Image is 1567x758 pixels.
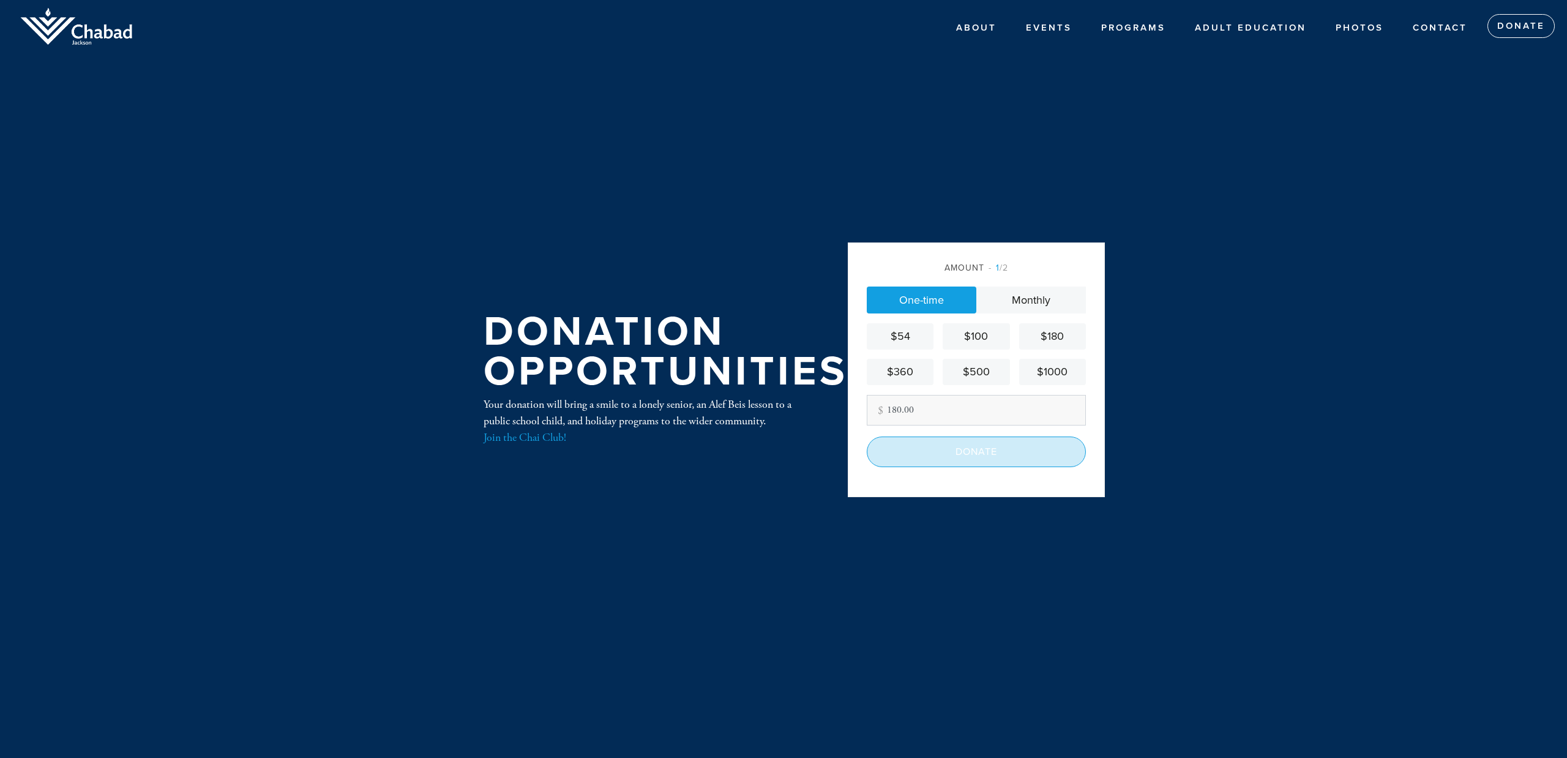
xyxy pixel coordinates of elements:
[867,437,1086,467] input: Donate
[996,263,1000,273] span: 1
[1487,14,1555,39] a: Donate
[1024,328,1081,345] div: $180
[976,287,1086,313] a: Monthly
[948,364,1004,380] div: $500
[872,328,929,345] div: $54
[867,359,933,385] a: $360
[948,328,1004,345] div: $100
[872,364,929,380] div: $360
[867,323,933,350] a: $54
[867,287,976,313] a: One-time
[867,261,1086,274] div: Amount
[943,359,1009,385] a: $500
[947,16,1006,39] a: ABOUT
[484,396,808,446] div: Your donation will bring a smile to a lonely senior, an Alef Beis lesson to a public school child...
[1326,16,1393,39] a: Photos
[1019,359,1086,385] a: $1000
[1186,16,1315,39] a: Adult Education
[989,263,1008,273] span: /2
[1024,364,1081,380] div: $1000
[1019,323,1086,350] a: $180
[1404,16,1476,39] a: Contact
[867,395,1086,426] input: Other amount
[484,312,848,391] h1: Donation Opportunities
[18,6,135,47] img: Jackson%20Logo_0.png
[1092,16,1175,39] a: PROGRAMS
[484,430,566,445] a: Join the Chai Club!
[1017,16,1081,39] a: Events
[943,323,1009,350] a: $100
